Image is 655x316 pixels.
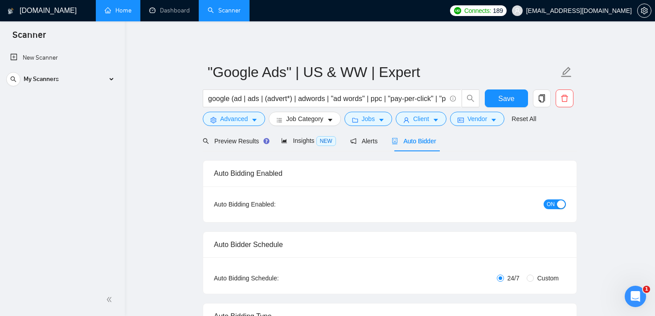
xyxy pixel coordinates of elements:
div: Auto Bidding Enabled [214,161,566,186]
span: Advanced [220,114,248,124]
span: Custom [534,273,562,283]
button: copy [533,89,551,107]
button: userClientcaret-down [396,112,446,126]
span: 24/7 [504,273,523,283]
input: Search Freelance Jobs... [208,93,446,104]
span: folder [352,117,358,123]
span: edit [561,66,572,78]
span: caret-down [491,117,497,123]
span: disappointed reaction [54,224,78,242]
button: Expand window [139,4,156,20]
span: caret-down [327,117,333,123]
span: user [403,117,409,123]
span: My Scanners [24,70,59,88]
span: notification [350,138,356,144]
button: go back [6,4,23,20]
div: Close [156,4,172,20]
span: Jobs [362,114,375,124]
span: 😃 [106,224,119,242]
span: smiley reaction [101,224,124,242]
span: Job Category [286,114,323,124]
span: area-chart [281,138,287,144]
a: dashboardDashboard [149,7,190,14]
span: Save [498,93,514,104]
span: search [462,94,479,102]
span: 😞 [59,224,72,242]
button: settingAdvancedcaret-down [203,112,265,126]
a: New Scanner [10,49,114,67]
span: idcard [458,117,464,123]
img: upwork-logo.png [454,7,461,14]
div: Did this answer your question? [11,215,168,225]
span: setting [210,117,217,123]
div: Auto Bidder Schedule [214,232,566,257]
button: search [462,89,479,107]
span: 😐 [82,224,95,242]
span: NEW [316,136,336,146]
input: Scanner name... [208,61,559,83]
span: Scanner [5,28,53,47]
a: Open in help center [53,253,125,260]
a: Reset All [512,114,536,124]
span: search [203,138,209,144]
span: caret-down [433,117,439,123]
button: Save [485,89,528,107]
span: copy [533,94,550,102]
span: user [514,8,520,14]
span: Client [413,114,429,124]
a: searchScanner [208,7,241,14]
div: Auto Bidding Schedule: [214,273,331,283]
a: homeHome [105,7,131,14]
span: double-left [106,295,115,304]
iframe: Intercom live chat [625,286,646,307]
button: delete [556,89,573,107]
span: info-circle [450,96,456,101]
li: My Scanners [3,70,121,92]
span: 189 [493,6,503,16]
button: barsJob Categorycaret-down [269,112,340,126]
span: Insights [281,137,336,144]
span: Vendor [467,114,487,124]
span: robot [392,138,398,144]
div: Auto Bidding Enabled: [214,199,331,209]
span: neutral face reaction [78,224,101,242]
span: delete [556,94,573,102]
span: ON [547,199,555,209]
img: logo [8,4,14,18]
button: setting [637,4,651,18]
span: search [7,76,20,82]
span: Connects: [464,6,491,16]
button: folderJobscaret-down [344,112,393,126]
span: bars [276,117,282,123]
button: search [6,72,20,86]
span: 1 [643,286,650,293]
span: Alerts [350,138,378,145]
span: Auto Bidder [392,138,436,145]
button: idcardVendorcaret-down [450,112,504,126]
span: caret-down [251,117,258,123]
a: setting [637,7,651,14]
div: Tooltip anchor [262,137,270,145]
span: caret-down [378,117,385,123]
span: Preview Results [203,138,267,145]
li: New Scanner [3,49,121,67]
